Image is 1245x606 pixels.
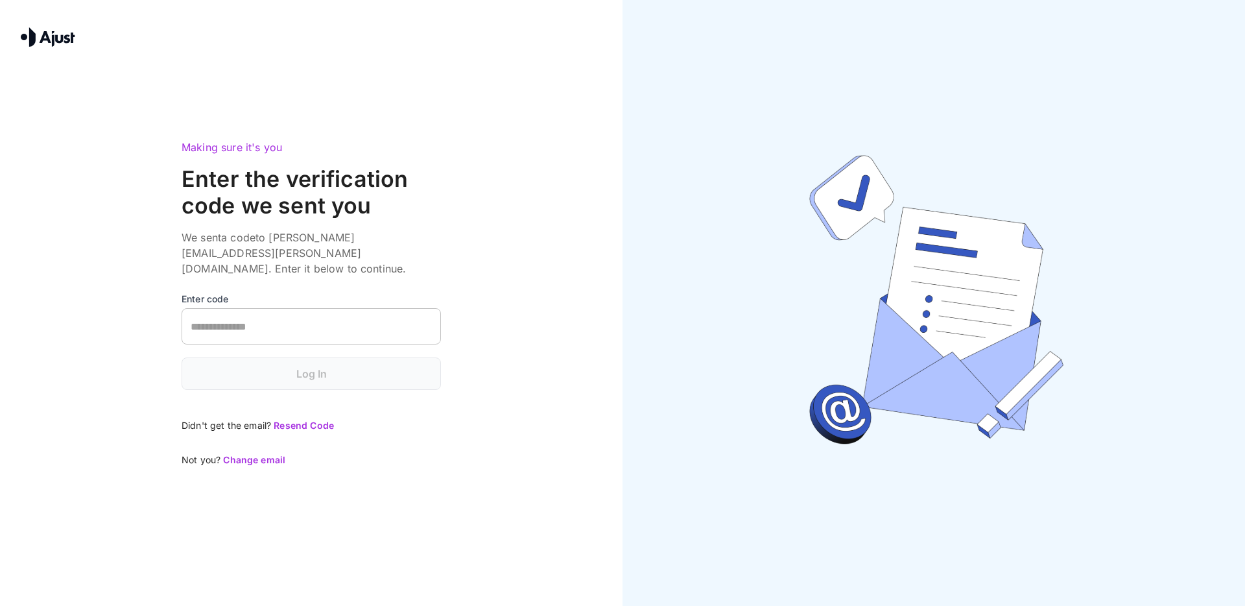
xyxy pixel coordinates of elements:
p: Not you? [182,453,441,467]
p: We sent a code to [PERSON_NAME][EMAIL_ADDRESS][PERSON_NAME][DOMAIN_NAME] . Enter it below to cont... [182,230,441,276]
p: Making sure it's you [182,139,441,155]
p: Didn't get the email? [182,418,441,432]
a: Resend Code [274,420,334,431]
h4: Enter the verification code we sent you [182,165,441,220]
p: Enter code [182,292,441,306]
img: Ajust [21,27,75,47]
span: Change email [223,454,285,465]
img: Email Verification [755,122,1113,480]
